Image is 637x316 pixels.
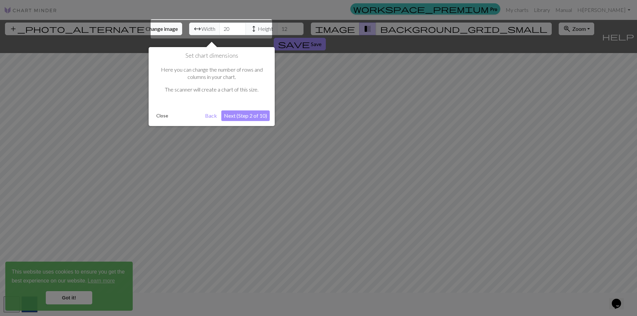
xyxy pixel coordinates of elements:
[154,111,171,121] button: Close
[157,86,266,93] p: The scanner will create a chart of this size.
[202,110,220,121] button: Back
[157,66,266,81] p: Here you can change the number of rows and columns in your chart.
[154,52,270,59] h1: Set chart dimensions
[221,110,270,121] button: Next (Step 2 of 10)
[149,47,275,126] div: Set chart dimensions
